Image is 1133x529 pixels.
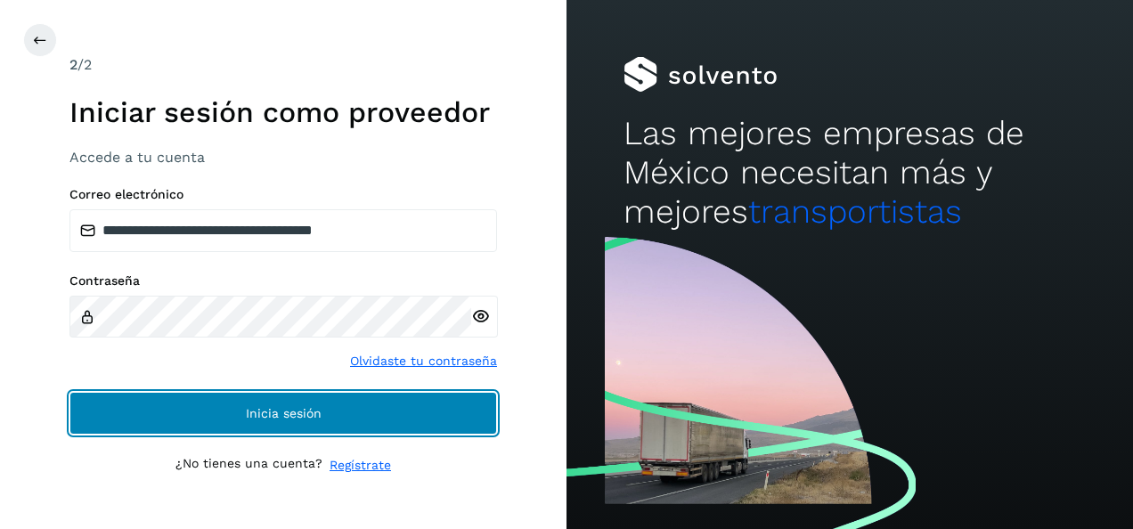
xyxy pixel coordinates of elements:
span: 2 [69,56,77,73]
div: /2 [69,54,497,76]
a: Regístrate [330,456,391,475]
h3: Accede a tu cuenta [69,149,497,166]
label: Correo electrónico [69,187,497,202]
a: Olvidaste tu contraseña [350,352,497,370]
p: ¿No tienes una cuenta? [175,456,322,475]
span: transportistas [748,192,962,231]
button: Inicia sesión [69,392,497,435]
span: Inicia sesión [246,407,322,419]
h2: Las mejores empresas de México necesitan más y mejores [624,114,1077,232]
label: Contraseña [69,273,497,289]
h1: Iniciar sesión como proveedor [69,95,497,129]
